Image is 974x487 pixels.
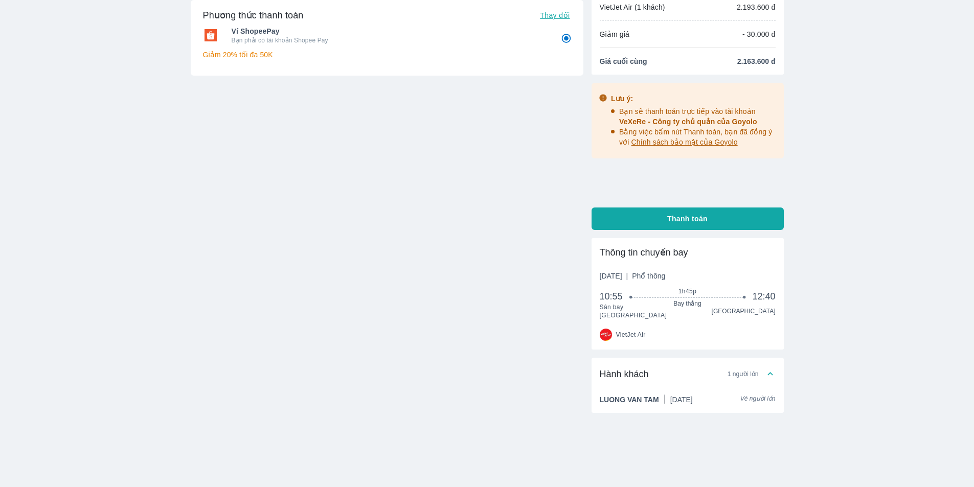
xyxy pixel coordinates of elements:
span: 10:55 [600,290,631,303]
span: 12:40 [752,290,775,303]
p: 2.193.600 đ [737,2,776,12]
p: Giảm giá [600,29,629,39]
p: Giảm 20% tối đa 50K [203,50,571,60]
p: Bạn phải có tài khoản Shopee Pay [232,36,547,44]
span: Thay đổi [540,11,570,19]
span: Bay thẳng [631,299,744,308]
span: [DATE] [600,271,666,281]
div: Thông tin chuyến bay [600,246,776,259]
p: Bằng việc bấm nút Thanh toán, bạn đã đồng ý với [619,127,777,147]
div: Hành khách1 người lớn [592,390,784,413]
span: Bạn sẽ thanh toán trực tiếp vào tài khoản [619,107,757,126]
h6: Phương thức thanh toán [203,9,304,21]
span: Phổ thông [632,272,665,280]
span: [DATE] [670,396,693,404]
span: VietJet Air [616,331,646,339]
span: Vé người lớn [740,395,776,405]
span: Thanh toán [667,214,708,224]
button: Thay đổi [536,8,574,22]
p: VietJet Air (1 khách) [600,2,665,12]
span: Chính sách bảo mật của Goyolo [631,138,738,146]
p: - 30.000 đ [742,29,776,39]
span: Ví ShopeePay [232,26,547,36]
span: 1h45p [631,287,744,295]
span: 1 người lớn [728,370,759,378]
span: | [626,272,628,280]
span: 2.163.600 đ [737,56,776,66]
span: LUONG VAN TAM [600,395,659,405]
div: Ví ShopeePayVí ShopeePayBạn phải có tài khoản Shopee Pay [203,23,571,48]
div: Hành khách1 người lớn [592,358,784,390]
button: Thanh toán [592,207,784,230]
div: Lưu ý: [611,94,777,104]
img: Ví ShopeePay [203,29,218,41]
span: Hành khách [600,368,649,380]
span: Giá cuối cùng [600,56,647,66]
span: VeXeRe - Công ty chủ quản của Goyolo [619,118,757,126]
